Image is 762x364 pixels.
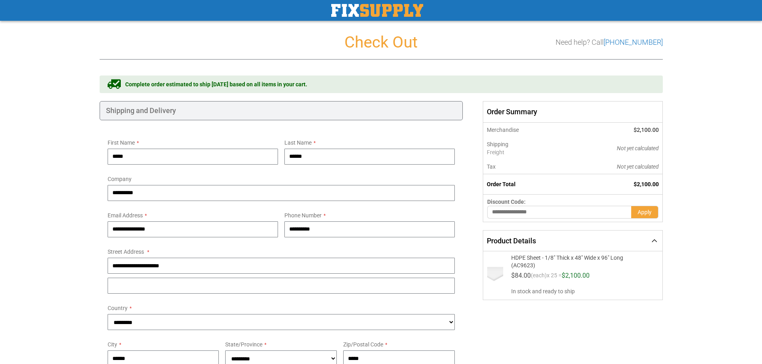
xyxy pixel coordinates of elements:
[483,101,662,123] span: Order Summary
[511,255,623,261] span: HDPE Sheet - 1/8" Thick x 48" Wide x 96" Long
[331,4,423,17] a: store logo
[108,305,128,311] span: Country
[225,341,262,348] span: State/Province
[531,273,547,282] span: (each)
[556,38,663,46] h3: Need help? Call
[511,272,531,279] span: $84.00
[604,38,663,46] a: [PHONE_NUMBER]
[108,176,132,182] span: Company
[100,101,463,120] div: Shipping and Delivery
[108,249,144,255] span: Street Address
[487,141,508,147] span: Shipping
[108,212,143,219] span: Email Address
[487,199,526,205] span: Discount Code:
[108,139,135,146] span: First Name
[487,267,503,283] img: HDPE Sheet - 1/8" Thick x 48" Wide x 96" Long
[108,341,117,348] span: City
[634,181,659,187] span: $2,100.00
[511,287,633,295] span: In stock and ready to ship
[638,209,652,215] span: Apply
[487,237,536,245] span: Product Details
[487,181,516,187] strong: Order Total
[331,4,423,17] img: Fix Industrial Supply
[100,34,663,51] h1: Check Out
[284,212,322,219] span: Phone Number
[617,145,659,151] span: Not yet calculated
[547,273,562,282] span: x 25 =
[343,341,383,348] span: Zip/Postal Code
[487,148,559,156] span: Freight
[562,272,590,279] span: $2,100.00
[634,127,659,133] span: $2,100.00
[284,139,312,146] span: Last Name
[125,80,307,88] span: Complete order estimated to ship [DATE] based on all items in your cart.
[511,261,623,269] span: (AC9623)
[617,163,659,170] span: Not yet calculated
[483,159,563,174] th: Tax
[483,123,563,137] th: Merchandise
[631,206,658,219] button: Apply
